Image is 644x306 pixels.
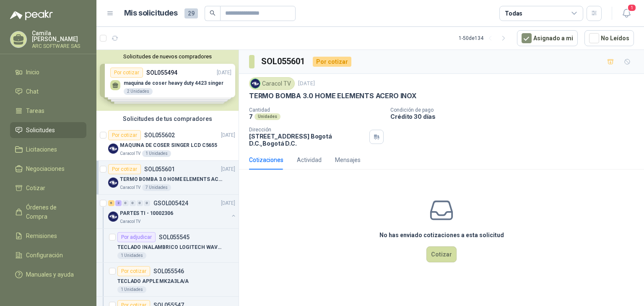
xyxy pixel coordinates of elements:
[10,141,86,157] a: Licitaciones
[117,277,189,285] p: TECLADO APPLE MK2A3LA/A
[619,6,634,21] button: 1
[26,145,57,154] span: Licitaciones
[249,113,253,120] p: 7
[96,161,239,195] a: Por cotizarSOL055601[DATE] Company LogoTERMO BOMBA 3.0 HOME ELEMENTS ACERO INOXCaracol TV7 Unidades
[120,150,140,157] p: Caracol TV
[153,268,184,274] p: SOL055546
[261,55,306,68] h3: SOL055601
[10,10,53,20] img: Logo peakr
[379,230,504,240] h3: No has enviado cotizaciones a esta solicitud
[96,50,239,111] div: Solicitudes de nuevos compradoresPor cotizarSOL055494[DATE] maquina de coser heavy duty 4423 sing...
[26,106,44,115] span: Tareas
[96,263,239,297] a: Por cotizarSOL055546TECLADO APPLE MK2A3LA/A1 Unidades
[26,164,65,173] span: Negociaciones
[142,150,171,157] div: 1 Unidades
[96,229,239,263] a: Por adjudicarSOL055545TECLADO INALAMBRICO LOGITECH WAVE BLANCO1 Unidades
[122,200,129,206] div: 0
[144,132,175,138] p: SOL055602
[249,155,283,165] div: Cotizaciones
[251,79,260,88] img: Company Logo
[249,77,295,90] div: Caracol TV
[115,200,122,206] div: 2
[10,180,86,196] a: Cotizar
[335,155,361,165] div: Mensajes
[254,113,280,120] div: Unidades
[184,8,198,18] span: 29
[100,53,235,60] button: Solicitudes de nuevos compradores
[96,111,239,127] div: Solicitudes de tus compradores
[584,30,634,46] button: No Leídos
[26,183,45,193] span: Cotizar
[142,184,171,191] div: 7 Unidades
[26,270,74,279] span: Manuales y ayuda
[10,247,86,263] a: Configuración
[221,131,235,139] p: [DATE]
[108,200,114,206] div: 6
[390,107,641,113] p: Condición de pago
[10,103,86,119] a: Tareas
[390,113,641,120] p: Crédito 30 días
[108,198,237,225] a: 6 2 0 0 0 0 GSOL005424[DATE] Company LogoPARTES TI - 10002306Caracol TV
[10,199,86,225] a: Órdenes de Compra
[26,231,57,241] span: Remisiones
[108,164,141,174] div: Por cotizar
[153,200,188,206] p: GSOL005424
[96,127,239,161] a: Por cotizarSOL055602[DATE] Company LogoMAQUINA DE COSER SINGER LCD C5655Caracol TV1 Unidades
[120,209,173,217] p: PARTES TI - 10002306
[117,232,156,242] div: Por adjudicar
[249,92,417,100] p: TERMO BOMBA 3.0 HOME ELEMENTS ACERO INOX
[26,126,55,135] span: Solicitudes
[159,234,190,240] p: SOL055545
[627,4,636,12] span: 1
[120,184,140,191] p: Caracol TV
[10,161,86,177] a: Negociaciones
[117,266,150,276] div: Por cotizar
[10,122,86,138] a: Solicitudes
[517,30,578,46] button: Asignado a mi
[298,80,315,88] p: [DATE]
[10,228,86,244] a: Remisiones
[144,200,150,206] div: 0
[137,200,143,206] div: 0
[108,144,118,154] img: Company Logo
[10,64,86,80] a: Inicio
[26,251,63,260] span: Configuración
[249,127,366,133] p: Dirección
[10,267,86,282] a: Manuales y ayuda
[117,286,146,293] div: 1 Unidades
[313,57,351,67] div: Por cotizar
[249,133,366,147] p: [STREET_ADDRESS] Bogotá D.C. , Bogotá D.C.
[32,44,86,49] p: ARC SOFTWARE SAS
[26,87,39,96] span: Chat
[221,199,235,207] p: [DATE]
[426,246,457,262] button: Cotizar
[108,130,141,140] div: Por cotizar
[120,175,224,183] p: TERMO BOMBA 3.0 HOME ELEMENTS ACERO INOX
[32,30,86,42] p: Camila [PERSON_NAME]
[26,203,78,221] span: Órdenes de Compra
[297,155,322,165] div: Actividad
[249,107,384,113] p: Cantidad
[130,200,136,206] div: 0
[117,252,146,259] div: 1 Unidades
[10,84,86,99] a: Chat
[108,178,118,188] img: Company Logo
[120,141,217,149] p: MAQUINA DE COSER SINGER LCD C5655
[459,31,510,45] div: 1 - 50 de 134
[210,10,216,16] span: search
[124,7,178,19] h1: Mis solicitudes
[26,68,39,77] span: Inicio
[144,166,175,172] p: SOL055601
[505,9,522,18] div: Todas
[120,218,140,225] p: Caracol TV
[108,212,118,222] img: Company Logo
[117,243,222,251] p: TECLADO INALAMBRICO LOGITECH WAVE BLANCO
[221,165,235,173] p: [DATE]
